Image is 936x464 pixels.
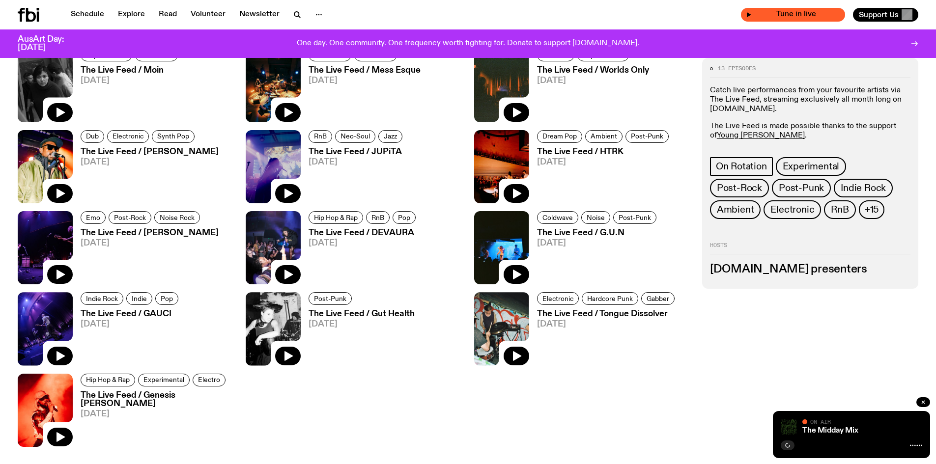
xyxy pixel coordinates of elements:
[86,214,100,221] span: Emo
[366,211,390,224] a: RnB
[309,211,363,224] a: Hip Hop & Rap
[717,132,805,139] a: Young [PERSON_NAME]
[537,239,659,247] span: [DATE]
[153,8,183,22] a: Read
[537,130,582,143] a: Dream Pop
[384,133,397,140] span: Jazz
[371,214,384,221] span: RnB
[529,148,672,203] a: The Live Feed / HTRK[DATE]
[537,292,579,305] a: Electronic
[18,130,73,203] img: A portrait shot of Keanu Nelson singing into a microphone, shot from the waist up. He is wearing ...
[776,157,847,176] a: Experimental
[772,179,831,197] a: Post-Punk
[301,148,405,203] a: The Live Feed / JUPiTA[DATE]
[314,214,358,221] span: Hip Hop & Rap
[587,295,633,302] span: Hardcore Punk
[132,295,147,302] span: Indie
[710,157,773,176] a: On Rotation
[340,133,370,140] span: Neo-Soul
[81,320,181,328] span: [DATE]
[73,66,181,122] a: The Live Feed / Moin[DATE]
[113,133,143,140] span: Electronic
[841,183,886,193] span: Indie Rock
[107,130,149,143] a: Electronic
[301,229,419,284] a: The Live Feed / DEVAURA[DATE]
[537,158,672,166] span: [DATE]
[537,310,678,318] h3: The Live Feed / Tongue Dissolver
[138,374,190,386] a: Experimental
[297,39,639,48] p: One day. One community. One frequency worth fighting for. Donate to support [DOMAIN_NAME].
[537,211,578,224] a: Coldwave
[18,35,81,52] h3: AusArt Day: [DATE]
[542,133,577,140] span: Dream Pop
[398,214,410,221] span: Pop
[301,66,421,122] a: The Live Feed / Mess Esque[DATE]
[73,310,181,365] a: The Live Feed / GAUCI[DATE]
[314,133,327,140] span: RnB
[831,204,849,215] span: RnB
[73,229,219,284] a: The Live Feed / [PERSON_NAME][DATE]
[309,239,419,247] span: [DATE]
[185,8,231,22] a: Volunteer
[474,211,529,284] img: A film photo of the band G.U.N. performing at the Landsdowne, bathed in blue light
[474,292,529,365] img: Tongue Dissolver playing live
[717,183,762,193] span: Post-Rock
[152,130,195,143] a: Synth Pop
[18,292,73,365] img: A photo of the three members of GAUCI performing live on stage at City Recital Hall, lit up by pu...
[581,211,610,224] a: Noise
[233,8,285,22] a: Newsletter
[246,292,301,365] img: A black and white photo of Gut Health playing live.
[613,211,656,224] a: Post-Punk
[309,292,352,305] a: Post-Punk
[18,374,73,447] img: Genesis Owusu stands on a smoky stage. He is lit up by a red light. He is singing into a microphone.
[824,200,855,219] a: RnB
[716,161,767,172] span: On Rotation
[710,200,761,219] a: Ambient
[752,11,840,18] span: Tune in live
[641,292,675,305] a: Gabber
[625,130,669,143] a: Post-Punk
[779,183,824,193] span: Post-Punk
[81,229,219,237] h3: The Live Feed / [PERSON_NAME]
[309,77,421,85] span: [DATE]
[86,376,130,383] span: Hip Hop & Rap
[109,211,151,224] a: Post-Rock
[770,204,814,215] span: Electronic
[529,66,649,122] a: The Live Feed / Worlds Only[DATE]
[81,211,106,224] a: Emo
[73,148,219,203] a: The Live Feed / [PERSON_NAME][DATE]
[309,130,332,143] a: RnB
[582,292,638,305] a: Hardcore Punk
[537,229,659,237] h3: The Live Feed / G.U.N
[18,49,73,122] img: A black and white image of moin on stairs, looking up at the camera.
[710,86,910,114] p: Catch live performances from your favourite artists via The Live Feed, streaming exclusively all ...
[810,418,831,425] span: On Air
[301,310,415,365] a: The Live Feed / Gut Health[DATE]
[81,292,123,305] a: Indie Rock
[81,148,219,156] h3: The Live Feed / [PERSON_NAME]
[783,161,840,172] span: Experimental
[542,214,573,221] span: Coldwave
[853,8,918,22] button: Support Us
[619,214,651,221] span: Post-Punk
[309,66,421,75] h3: The Live Feed / Mess Esque
[537,148,672,156] h3: The Live Feed / HTRK
[81,158,219,166] span: [DATE]
[710,122,910,140] p: The Live Feed is made possible thanks to the support of .
[834,179,893,197] a: Indie Rock
[314,295,346,302] span: Post-Punk
[378,130,402,143] a: Jazz
[764,200,821,219] a: Electronic
[529,310,678,365] a: The Live Feed / Tongue Dissolver[DATE]
[81,374,135,386] a: Hip Hop & Rap
[710,179,769,197] a: Post-Rock
[585,130,623,143] a: Ambient
[537,77,649,85] span: [DATE]
[717,204,754,215] span: Ambient
[741,8,845,22] button: On AirThe Midday MixTune in live
[631,133,663,140] span: Post-Punk
[542,295,573,302] span: Electronic
[309,229,419,237] h3: The Live Feed / DEVAURA
[859,10,899,19] span: Support Us
[155,292,178,305] a: Pop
